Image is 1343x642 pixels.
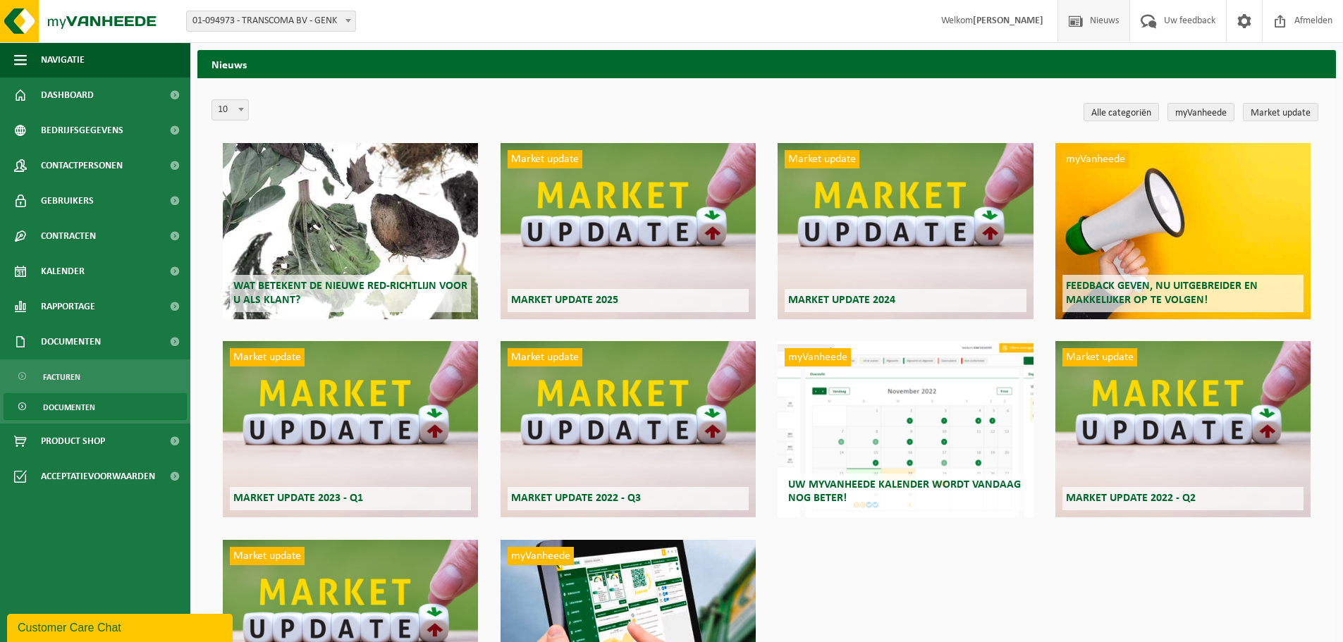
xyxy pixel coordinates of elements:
[1243,103,1318,121] a: Market update
[973,16,1043,26] strong: [PERSON_NAME]
[7,611,235,642] iframe: chat widget
[41,289,95,324] span: Rapportage
[41,183,94,218] span: Gebruikers
[778,143,1033,319] a: Market update Market update 2024
[788,295,895,306] span: Market update 2024
[511,493,641,504] span: Market update 2022 - Q3
[788,479,1021,504] span: Uw myVanheede kalender wordt vandaag nog beter!
[41,424,105,459] span: Product Shop
[785,150,859,168] span: Market update
[508,150,582,168] span: Market update
[41,113,123,148] span: Bedrijfsgegevens
[4,393,187,420] a: Documenten
[1055,341,1311,517] a: Market update Market update 2022 - Q2
[41,148,123,183] span: Contactpersonen
[41,218,96,254] span: Contracten
[511,295,618,306] span: Market update 2025
[197,50,1336,78] h2: Nieuws
[1055,143,1311,319] a: myVanheede Feedback geven, nu uitgebreider en makkelijker op te volgen!
[778,341,1033,517] a: myVanheede Uw myVanheede kalender wordt vandaag nog beter!
[501,341,756,517] a: Market update Market update 2022 - Q3
[230,348,305,366] span: Market update
[1066,493,1196,504] span: Market update 2022 - Q2
[785,348,851,366] span: myVanheede
[508,547,574,565] span: myVanheede
[41,254,85,289] span: Kalender
[1062,348,1137,366] span: Market update
[4,363,187,390] a: Facturen
[1084,103,1159,121] a: Alle categoriën
[186,11,356,32] span: 01-094973 - TRANSCOMA BV - GENK
[1062,150,1129,168] span: myVanheede
[223,341,478,517] a: Market update Market update 2023 - Q1
[230,547,305,565] span: Market update
[43,364,80,390] span: Facturen
[187,11,355,31] span: 01-094973 - TRANSCOMA BV - GENK
[233,493,363,504] span: Market update 2023 - Q1
[41,78,94,113] span: Dashboard
[233,280,467,305] span: Wat betekent de nieuwe RED-richtlijn voor u als klant?
[41,459,155,494] span: Acceptatievoorwaarden
[1167,103,1234,121] a: myVanheede
[212,100,248,120] span: 10
[1066,280,1258,305] span: Feedback geven, nu uitgebreider en makkelijker op te volgen!
[43,394,95,421] span: Documenten
[211,99,249,121] span: 10
[41,42,85,78] span: Navigatie
[508,348,582,366] span: Market update
[223,143,478,319] a: Wat betekent de nieuwe RED-richtlijn voor u als klant?
[501,143,756,319] a: Market update Market update 2025
[41,324,101,359] span: Documenten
